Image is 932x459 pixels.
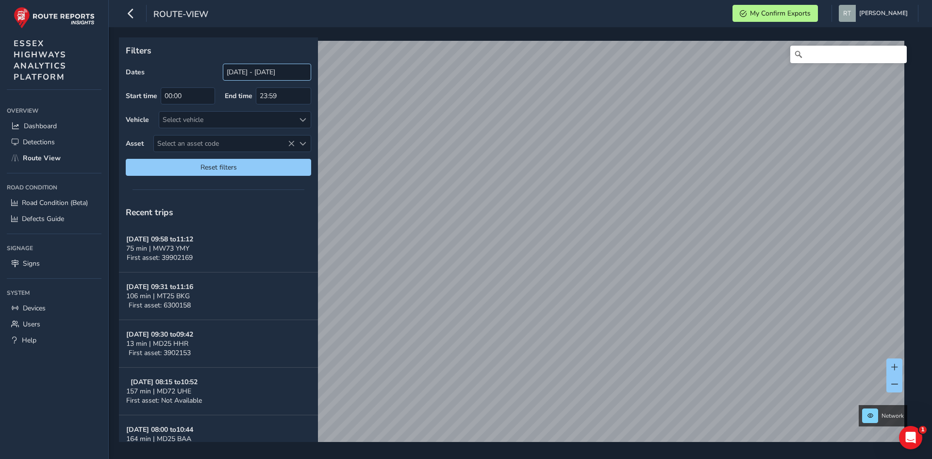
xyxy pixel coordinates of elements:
[129,348,191,357] span: First asset: 3902153
[126,282,193,291] strong: [DATE] 09:31 to 11:16
[126,396,202,405] span: First asset: Not Available
[839,5,856,22] img: diamond-layout
[119,320,318,368] button: [DATE] 09:30 to09:4213 min | MD25 HHRFirst asset: 3902153
[119,368,318,415] button: [DATE] 08:15 to10:52157 min | MD72 UHEFirst asset: Not Available
[126,387,191,396] span: 157 min | MD72 UHE
[126,44,311,57] p: Filters
[7,134,101,150] a: Detections
[225,91,252,101] label: End time
[14,38,67,83] span: ESSEX HIGHWAYS ANALYTICS PLATFORM
[882,412,904,420] span: Network
[126,339,188,348] span: 13 min | MD25 HHR
[7,103,101,118] div: Overview
[126,244,189,253] span: 75 min | MW73 YMY
[7,150,101,166] a: Route View
[7,211,101,227] a: Defects Guide
[7,118,101,134] a: Dashboard
[7,241,101,255] div: Signage
[126,91,157,101] label: Start time
[126,291,190,301] span: 106 min | MT25 BKG
[119,272,318,320] button: [DATE] 09:31 to11:16106 min | MT25 BKGFirst asset: 6300158
[7,316,101,332] a: Users
[23,259,40,268] span: Signs
[22,198,88,207] span: Road Condition (Beta)
[899,426,922,449] iframe: Intercom live chat
[131,377,198,387] strong: [DATE] 08:15 to 10:52
[22,214,64,223] span: Defects Guide
[7,195,101,211] a: Road Condition (Beta)
[7,180,101,195] div: Road Condition
[23,153,61,163] span: Route View
[126,139,144,148] label: Asset
[129,301,191,310] span: First asset: 6300158
[839,5,911,22] button: [PERSON_NAME]
[126,425,193,434] strong: [DATE] 08:00 to 10:44
[14,7,95,29] img: rr logo
[126,115,149,124] label: Vehicle
[154,136,295,152] span: Select an asset code
[24,121,57,131] span: Dashboard
[790,46,907,63] input: Search
[23,137,55,147] span: Detections
[7,300,101,316] a: Devices
[122,41,904,453] canvas: Map
[23,304,46,313] span: Devices
[159,112,295,128] div: Select vehicle
[750,9,811,18] span: My Confirm Exports
[295,136,311,152] div: Select an asset code
[126,330,193,339] strong: [DATE] 09:30 to 09:42
[126,159,311,176] button: Reset filters
[23,320,40,329] span: Users
[127,253,193,262] span: First asset: 39902169
[153,8,208,22] span: route-view
[7,286,101,300] div: System
[22,336,36,345] span: Help
[7,332,101,348] a: Help
[919,426,927,434] span: 1
[859,5,908,22] span: [PERSON_NAME]
[133,163,304,172] span: Reset filters
[126,206,173,218] span: Recent trips
[119,225,318,272] button: [DATE] 09:58 to11:1275 min | MW73 YMYFirst asset: 39902169
[7,255,101,272] a: Signs
[126,68,145,77] label: Dates
[126,434,191,443] span: 164 min | MD25 BAA
[732,5,818,22] button: My Confirm Exports
[126,235,193,244] strong: [DATE] 09:58 to 11:12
